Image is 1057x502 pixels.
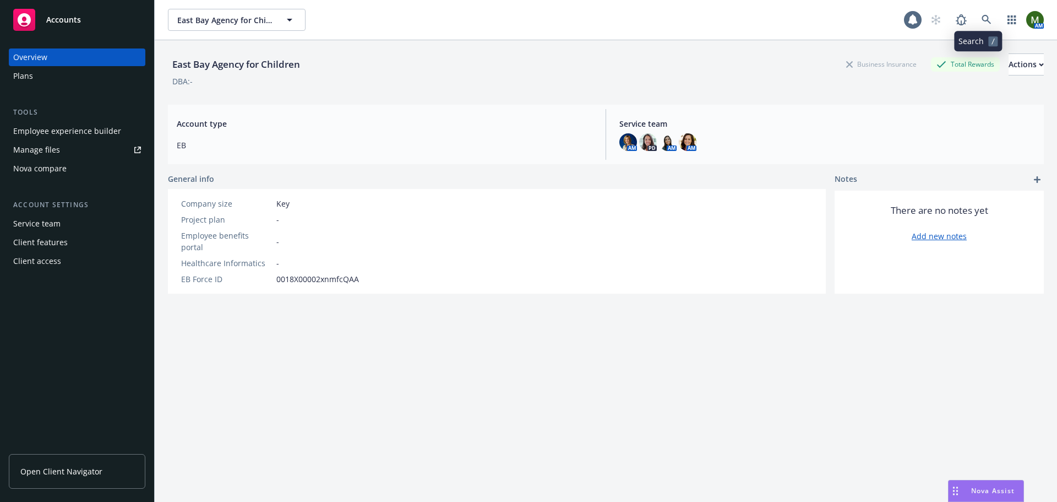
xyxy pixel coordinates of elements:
button: Actions [1009,53,1044,75]
div: Account settings [9,199,145,210]
a: Client access [9,252,145,270]
span: EB [177,139,592,151]
div: Project plan [181,214,272,225]
span: East Bay Agency for Children [177,14,273,26]
img: photo [1026,11,1044,29]
a: Add new notes [912,230,967,242]
span: 0018X00002xnmfcQAA [276,273,359,285]
a: Manage files [9,141,145,159]
a: Plans [9,67,145,85]
a: Accounts [9,4,145,35]
div: Drag to move [949,481,962,501]
div: Employee experience builder [13,122,121,140]
div: Total Rewards [931,57,1000,71]
span: - [276,236,279,247]
a: Search [976,9,998,31]
div: Overview [13,48,47,66]
img: photo [639,133,657,151]
div: Plans [13,67,33,85]
div: East Bay Agency for Children [168,57,304,72]
div: Healthcare Informatics [181,257,272,269]
a: Overview [9,48,145,66]
div: Business Insurance [841,57,922,71]
div: Manage files [13,141,60,159]
span: Nova Assist [971,486,1015,495]
a: Service team [9,215,145,233]
div: Employee benefits portal [181,230,272,253]
span: Accounts [46,15,81,24]
div: Client access [13,252,61,270]
a: Start snowing [925,9,947,31]
div: Actions [1009,54,1044,75]
div: EB Force ID [181,273,272,285]
div: Tools [9,107,145,118]
a: add [1031,173,1044,186]
button: East Bay Agency for Children [168,9,306,31]
span: Account type [177,118,592,129]
span: There are no notes yet [891,204,988,217]
span: - [276,257,279,269]
div: DBA: - [172,75,193,87]
span: Key [276,198,290,209]
a: Report a Bug [950,9,972,31]
a: Switch app [1001,9,1023,31]
span: - [276,214,279,225]
span: Service team [619,118,1035,129]
span: Notes [835,173,857,186]
img: photo [619,133,637,151]
a: Nova compare [9,160,145,177]
img: photo [659,133,677,151]
div: Nova compare [13,160,67,177]
div: Client features [13,234,68,251]
span: General info [168,173,214,185]
div: Company size [181,198,272,209]
img: photo [679,133,696,151]
div: Service team [13,215,61,233]
button: Nova Assist [948,480,1024,502]
a: Client features [9,234,145,251]
span: Open Client Navigator [20,466,102,477]
a: Employee experience builder [9,122,145,140]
